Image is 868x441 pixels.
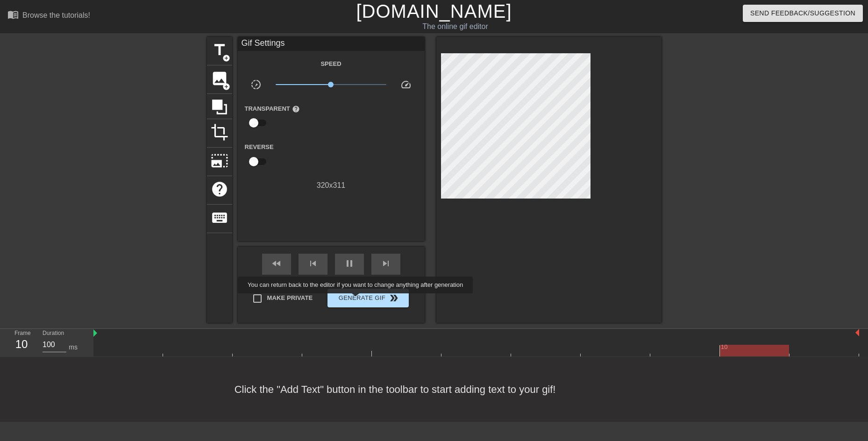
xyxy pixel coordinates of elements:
[388,292,399,304] span: double_arrow
[267,293,313,303] span: Make Private
[320,59,341,69] label: Speed
[14,336,28,353] div: 10
[400,79,412,90] span: speed
[211,123,228,141] span: crop
[43,331,64,336] label: Duration
[743,5,863,22] button: Send Feedback/Suggestion
[7,9,90,23] a: Browse the tutorials!
[245,142,274,152] label: Reverse
[211,41,228,59] span: title
[721,342,729,352] div: 10
[211,209,228,227] span: keyboard
[250,79,262,90] span: slow_motion_video
[211,70,228,87] span: image
[238,37,425,51] div: Gif Settings
[245,104,300,114] label: Transparent
[211,152,228,170] span: photo_size_select_large
[307,258,319,269] span: skip_previous
[238,180,425,191] div: 320 x 311
[7,329,36,356] div: Frame
[292,105,300,113] span: help
[7,9,19,20] span: menu_book
[331,292,405,304] span: Generate Gif
[294,21,616,32] div: The online gif editor
[222,83,230,91] span: add_circle
[750,7,855,19] span: Send Feedback/Suggestion
[271,258,282,269] span: fast_rewind
[356,1,512,21] a: [DOMAIN_NAME]
[380,258,391,269] span: skip_next
[22,11,90,19] div: Browse the tutorials!
[855,329,859,336] img: bound-end.png
[327,289,408,307] button: Generate Gif
[222,54,230,62] span: add_circle
[344,258,355,269] span: pause
[69,342,78,352] div: ms
[211,180,228,198] span: help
